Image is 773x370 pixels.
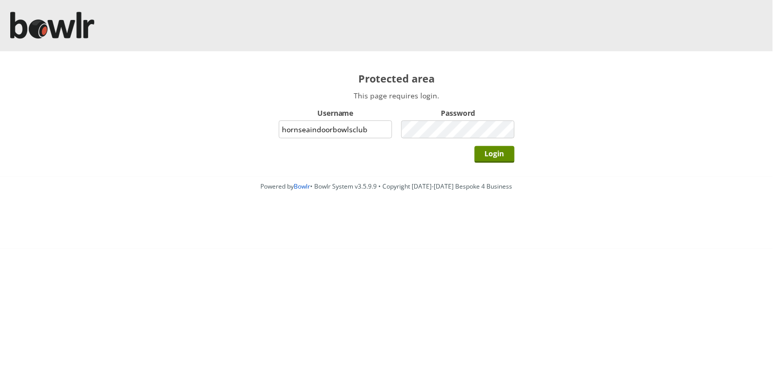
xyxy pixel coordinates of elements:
span: Powered by • Bowlr System v3.5.9.9 • Copyright [DATE]-[DATE] Bespoke 4 Business [261,182,513,191]
a: Bowlr [294,182,311,191]
label: Password [401,108,515,118]
p: This page requires login. [279,91,515,100]
h2: Protected area [279,72,515,86]
label: Username [279,108,392,118]
input: Login [475,146,515,163]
